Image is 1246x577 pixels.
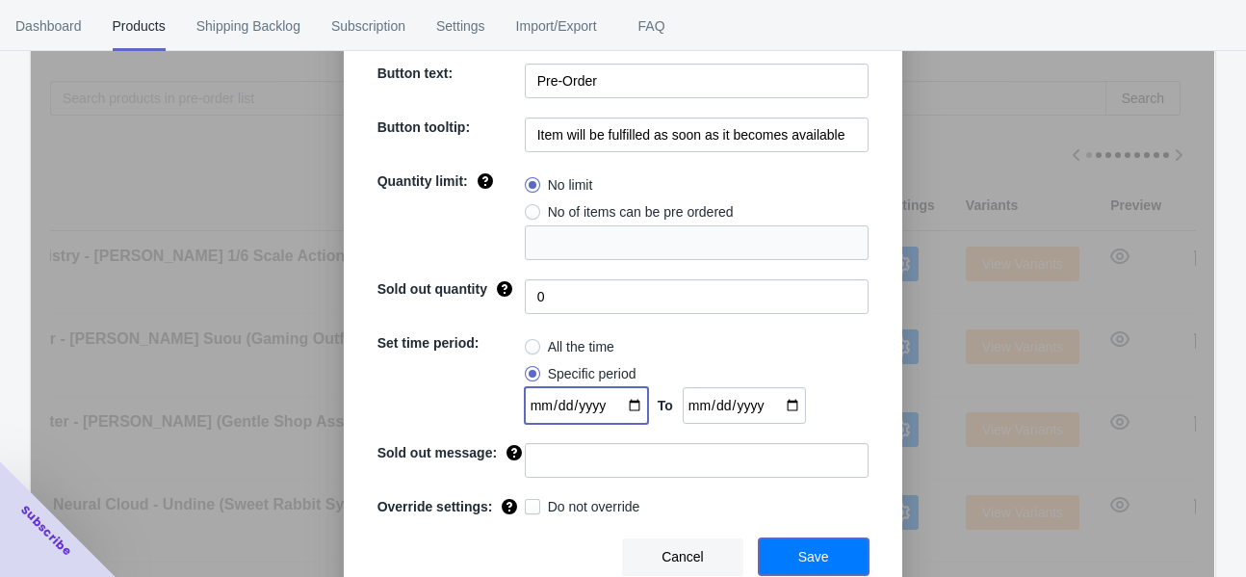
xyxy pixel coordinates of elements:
span: Cancel [662,549,704,564]
span: Override settings: [377,499,493,514]
span: Settings [436,1,485,51]
span: Subscription [331,1,405,51]
span: No limit [548,175,593,195]
span: Save [798,549,829,564]
span: Button text: [377,66,454,81]
span: Button tooltip: [377,119,470,135]
span: Import/Export [516,1,597,51]
span: All the time [548,337,614,356]
span: To [658,398,673,413]
span: Subscribe [17,502,75,560]
span: Quantity limit: [377,173,468,189]
span: Shipping Backlog [196,1,300,51]
span: Set time period: [377,335,480,351]
span: Products [113,1,166,51]
span: No of items can be pre ordered [548,202,734,222]
button: Cancel [622,538,743,575]
span: Sold out quantity [377,281,487,297]
button: Save [759,538,869,575]
span: FAQ [628,1,676,51]
span: Specific period [548,364,636,383]
span: Dashboard [15,1,82,51]
span: Sold out message: [377,445,497,460]
span: Do not override [548,497,640,516]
